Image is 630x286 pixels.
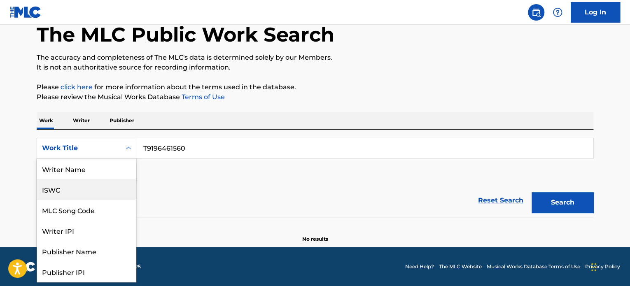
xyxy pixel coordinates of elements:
[37,53,593,63] p: The accuracy and completeness of The MLC's data is determined solely by our Members.
[531,7,541,17] img: search
[585,263,620,270] a: Privacy Policy
[61,83,93,91] a: click here
[37,138,593,217] form: Search Form
[487,263,580,270] a: Musical Works Database Terms of Use
[528,4,544,21] a: Public Search
[180,93,225,101] a: Terms of Use
[37,112,56,129] p: Work
[37,179,136,200] div: ISWC
[42,143,116,153] div: Work Title
[37,158,136,179] div: Writer Name
[302,226,328,243] p: No results
[10,262,35,272] img: logo
[571,2,620,23] a: Log In
[70,112,92,129] p: Writer
[37,261,136,282] div: Publisher IPI
[37,63,593,72] p: It is not an authoritative source for recording information.
[549,4,566,21] div: Help
[37,220,136,241] div: Writer IPI
[107,112,137,129] p: Publisher
[37,82,593,92] p: Please for more information about the terms used in the database.
[37,241,136,261] div: Publisher Name
[37,22,334,47] h1: The MLC Public Work Search
[439,263,482,270] a: The MLC Website
[37,200,136,220] div: MLC Song Code
[405,263,434,270] a: Need Help?
[37,92,593,102] p: Please review the Musical Works Database
[553,7,562,17] img: help
[10,6,42,18] img: MLC Logo
[474,191,527,209] a: Reset Search
[591,255,596,279] div: Drag
[589,246,630,286] iframe: Chat Widget
[532,192,593,213] button: Search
